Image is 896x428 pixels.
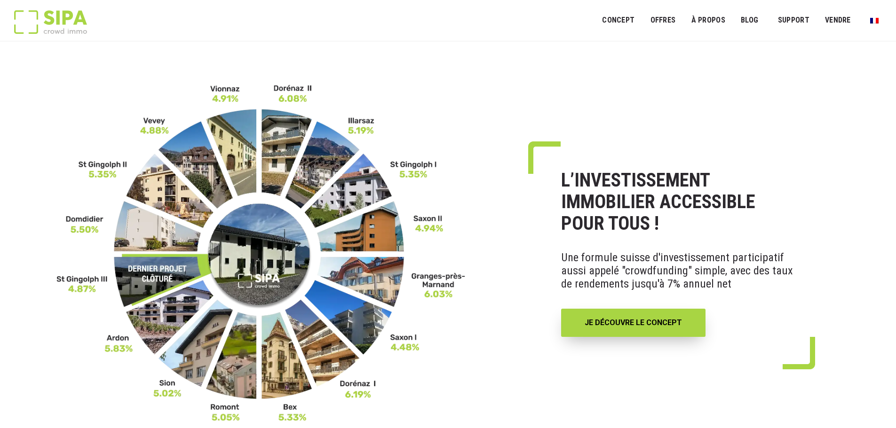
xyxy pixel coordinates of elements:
[819,10,857,31] a: VENDRE
[864,11,885,29] a: Passer à
[602,8,882,32] nav: Menu principal
[561,309,706,337] a: JE DÉCOUVRE LE CONCEPT
[685,10,731,31] a: À PROPOS
[644,10,682,31] a: OFFRES
[772,10,816,31] a: SUPPORT
[56,84,466,422] img: FR-_3__11zon
[561,170,794,234] h1: L’INVESTISSEMENT IMMOBILIER ACCESSIBLE POUR TOUS !
[735,10,765,31] a: Blog
[596,10,641,31] a: Concept
[870,18,879,23] img: Français
[561,244,794,297] p: Une formule suisse d'investissement participatif aussi appelé "crowdfunding" simple, avec des tau...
